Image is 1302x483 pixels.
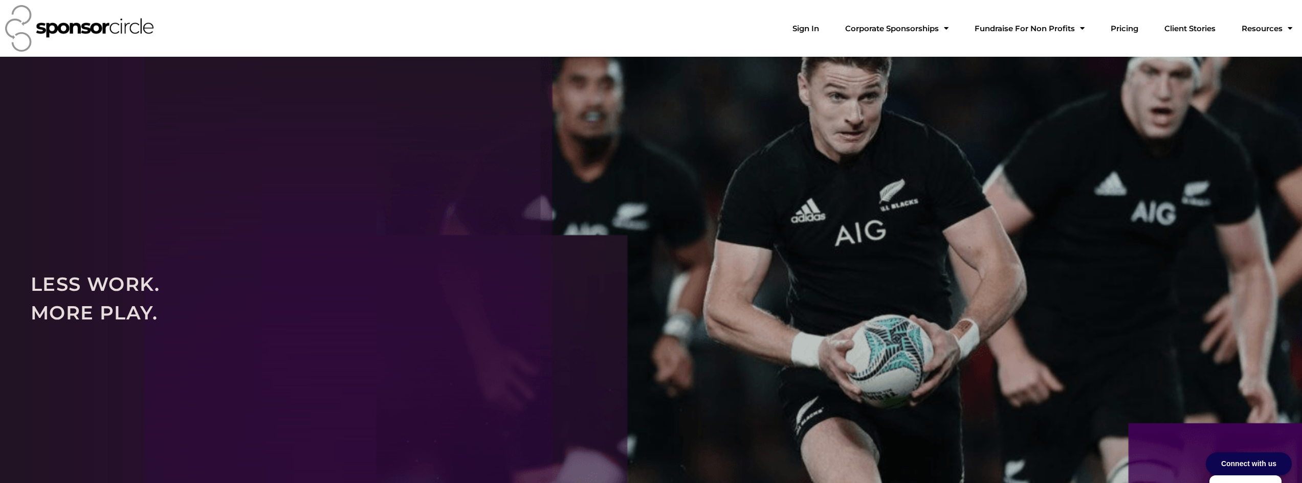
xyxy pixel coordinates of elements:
a: Client Stories [1156,18,1224,39]
a: Pricing [1102,18,1146,39]
div: Connect with us [1206,452,1292,475]
nav: Menu [784,18,1300,39]
a: Corporate SponsorshipsMenu Toggle [837,18,957,39]
img: Sponsor Circle logo [5,5,154,52]
a: Resources [1233,18,1300,39]
a: Fundraise For Non ProfitsMenu Toggle [966,18,1093,39]
a: Sign In [784,18,827,39]
h2: LESS WORK. MORE PLAY. [31,270,1271,327]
